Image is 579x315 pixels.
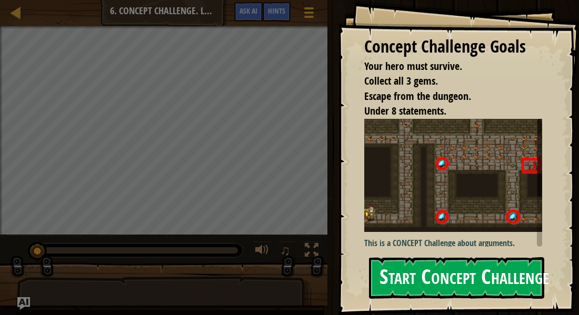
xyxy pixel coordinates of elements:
span: ♫ [280,242,291,258]
button: Ask AI [17,297,30,310]
button: Show game menu [296,2,322,27]
span: Escape from the dungeon. [364,89,471,103]
p: This is a CONCEPT Challenge about arguments. [364,237,543,249]
button: Ask AI [234,2,263,22]
li: Under 8 statements. [351,104,540,119]
span: Ask AI [239,6,257,16]
button: Toggle fullscreen [301,241,322,262]
button: ♫ [278,241,296,262]
span: Your hero must survive. [364,59,462,73]
span: Hints [268,6,285,16]
button: Start Concept Challenge [369,257,545,299]
li: Your hero must survive. [351,59,540,74]
img: Asses2 [364,119,543,232]
li: Collect all 3 gems. [351,74,540,89]
button: Adjust volume [252,241,273,262]
span: Under 8 statements. [364,104,446,118]
span: Collect all 3 gems. [364,74,438,88]
div: Concept Challenge Goals [364,35,543,59]
li: Escape from the dungeon. [351,89,540,104]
